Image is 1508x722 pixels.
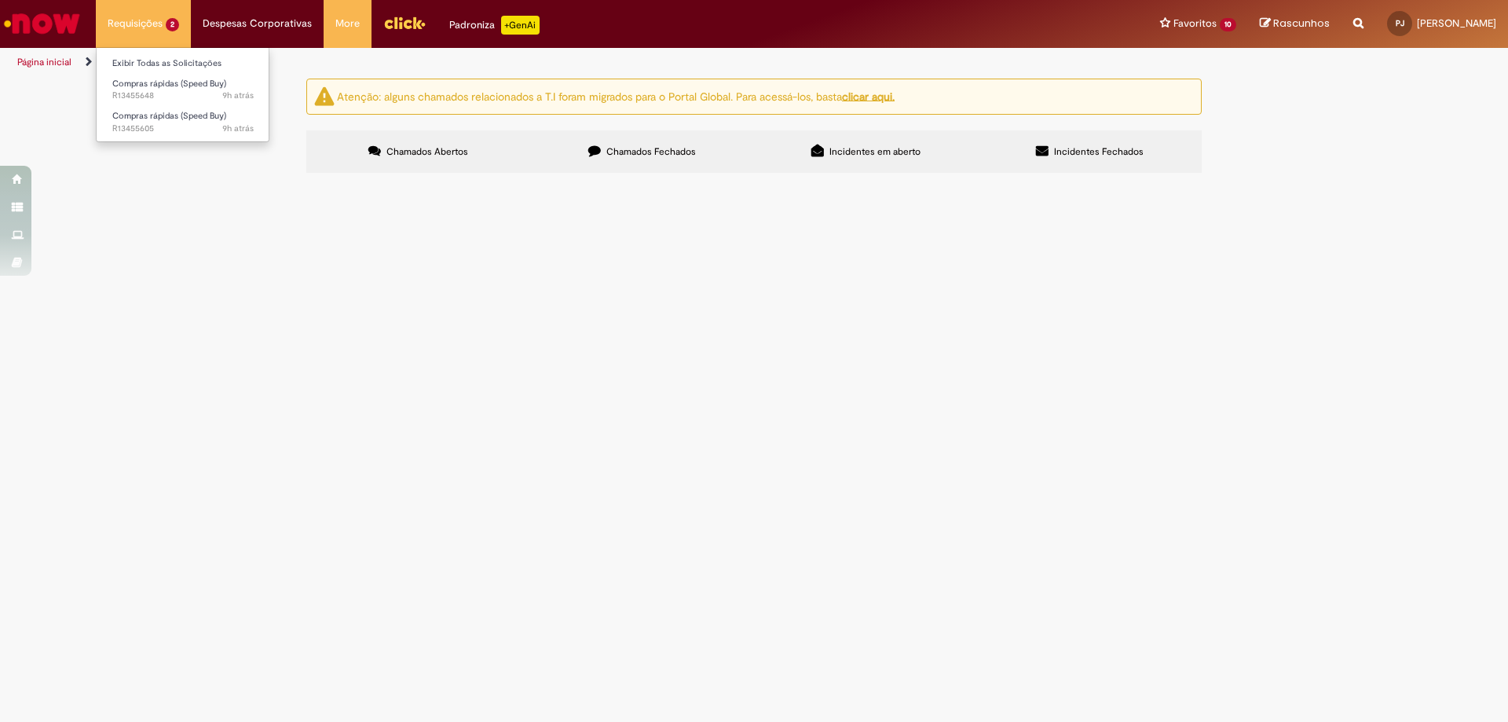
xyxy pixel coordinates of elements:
a: Aberto R13455605 : Compras rápidas (Speed Buy) [97,108,269,137]
a: Exibir Todas as Solicitações [97,55,269,72]
span: [PERSON_NAME] [1417,16,1496,30]
span: Compras rápidas (Speed Buy) [112,78,226,90]
img: click_logo_yellow_360x200.png [383,11,426,35]
ng-bind-html: Atenção: alguns chamados relacionados a T.I foram migrados para o Portal Global. Para acessá-los,... [337,89,895,103]
span: Incidentes em aberto [829,145,921,158]
span: R13455648 [112,90,254,102]
span: Favoritos [1173,16,1217,31]
div: Padroniza [449,16,540,35]
img: ServiceNow [2,8,82,39]
p: +GenAi [501,16,540,35]
span: Chamados Abertos [386,145,468,158]
span: Requisições [108,16,163,31]
a: Rascunhos [1260,16,1330,31]
a: clicar aqui. [842,89,895,103]
a: Aberto R13455648 : Compras rápidas (Speed Buy) [97,75,269,104]
span: 10 [1220,18,1236,31]
span: Chamados Fechados [606,145,696,158]
ul: Trilhas de página [12,48,994,77]
a: Página inicial [17,56,71,68]
time: 28/08/2025 08:03:28 [222,123,254,134]
span: 2 [166,18,179,31]
span: Rascunhos [1273,16,1330,31]
span: PJ [1396,18,1404,28]
span: Incidentes Fechados [1054,145,1144,158]
span: 9h atrás [222,123,254,134]
span: R13455605 [112,123,254,135]
time: 28/08/2025 08:11:41 [222,90,254,101]
span: More [335,16,360,31]
span: 9h atrás [222,90,254,101]
span: Compras rápidas (Speed Buy) [112,110,226,122]
ul: Requisições [96,47,269,142]
span: Despesas Corporativas [203,16,312,31]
